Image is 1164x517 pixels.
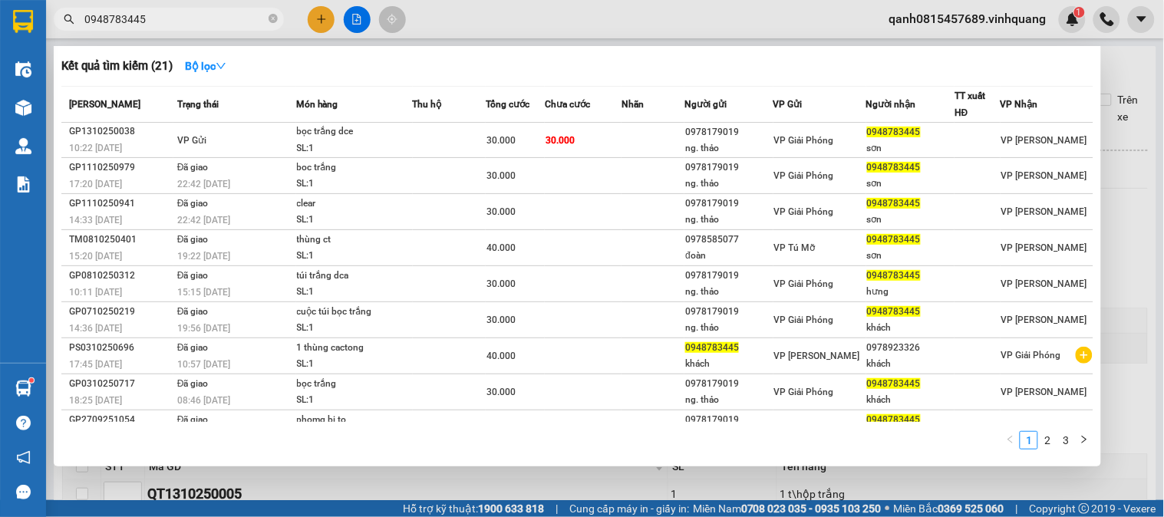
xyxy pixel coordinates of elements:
li: Previous Page [1001,431,1020,449]
div: 0978923326 [867,340,954,356]
span: 0948783445 [867,414,921,425]
span: 0948783445 [867,127,921,137]
span: down [216,61,226,71]
div: GP0710250219 [69,304,173,320]
div: thùng ct [297,232,412,249]
span: VP [PERSON_NAME] [1001,170,1087,181]
span: 0948783445 [867,234,921,245]
span: Đã giao [177,162,209,173]
img: solution-icon [15,176,31,193]
span: VP Giải Phóng [774,314,834,325]
span: VP Gửi [773,99,803,110]
div: GP1310250038 [69,123,173,140]
div: cuộc túi bọc trắng [297,304,412,321]
div: hưng [867,284,954,300]
div: ng. thảo [685,392,772,408]
span: VP [PERSON_NAME] [1001,387,1087,397]
div: SL: 1 [297,176,412,193]
div: SL: 1 [297,284,412,301]
div: khách [867,356,954,372]
span: Món hàng [296,99,338,110]
div: SL: 1 [297,356,412,373]
div: đoàn [685,248,772,264]
span: Đã giao [177,198,209,209]
div: phomg bi to [297,412,412,429]
span: question-circle [16,416,31,430]
div: sơn [867,212,954,228]
span: 17:20 [DATE] [69,179,122,189]
div: ng. thảo [685,320,772,336]
span: 30.000 [486,170,516,181]
div: sơn [867,140,954,156]
span: 0948783445 [685,342,739,353]
img: logo-vxr [13,10,33,33]
div: GP1110250941 [69,196,173,212]
a: 2 [1039,432,1056,449]
div: 0978179019 [685,376,772,392]
span: VP [PERSON_NAME] [1001,206,1087,217]
span: close-circle [269,14,278,23]
div: SL: 1 [297,140,412,157]
span: Trạng thái [177,99,219,110]
button: right [1075,431,1093,449]
span: 18:25 [DATE] [69,395,122,406]
span: 30.000 [486,278,516,289]
span: VP Giải Phóng [774,135,834,146]
img: warehouse-icon [15,138,31,154]
span: close-circle [269,12,278,27]
div: bọc trắng [297,376,412,393]
div: TM0810250401 [69,232,173,248]
img: warehouse-icon [15,380,31,397]
span: 10:11 [DATE] [69,287,122,298]
span: 10:57 [DATE] [177,359,230,370]
span: Đã giao [177,378,209,389]
span: 0948783445 [867,198,921,209]
span: VP [PERSON_NAME] [1001,314,1087,325]
span: notification [16,450,31,465]
span: VP Giải Phóng [774,278,834,289]
span: VP Giải Phóng [774,206,834,217]
div: sơn [867,248,954,264]
li: Next Page [1075,431,1093,449]
li: 2 [1038,431,1057,449]
span: Người nhận [866,99,916,110]
div: 1 thùng cactong [297,340,412,357]
div: khách [867,392,954,408]
div: 0978179019 [685,160,772,176]
input: Tìm tên, số ĐT hoặc mã đơn [84,11,265,28]
div: sơn [867,176,954,192]
span: left [1006,435,1015,444]
span: VP [PERSON_NAME] [1001,135,1087,146]
span: VP Giải Phóng [774,170,834,181]
span: 0948783445 [867,306,921,317]
span: 0948783445 [867,378,921,389]
span: TT xuất HĐ [955,91,985,118]
img: warehouse-icon [15,100,31,116]
div: 0978179019 [685,124,772,140]
span: VP [PERSON_NAME] [1001,242,1087,253]
span: VP Giải Phóng [774,387,834,397]
span: 19:56 [DATE] [177,323,230,334]
span: 30.000 [486,206,516,217]
div: ng. thảo [685,140,772,156]
span: message [16,485,31,499]
span: 0948783445 [867,162,921,173]
div: khách [685,356,772,372]
div: bọc trắng dce [297,123,412,140]
strong: Bộ lọc [185,60,226,72]
span: VP Nhận [1001,99,1038,110]
span: 30.000 [486,135,516,146]
img: warehouse-icon [15,61,31,77]
span: 15:20 [DATE] [69,251,122,262]
span: Thu hộ [413,99,442,110]
span: Chưa cước [545,99,590,110]
div: PS0310250696 [69,340,173,356]
span: VP [PERSON_NAME] [774,351,860,361]
span: Đã giao [177,234,209,245]
span: VP [PERSON_NAME] [1001,278,1087,289]
div: GP0310250717 [69,376,173,392]
span: Người gửi [684,99,727,110]
span: Tổng cước [486,99,529,110]
span: 17:45 [DATE] [69,359,122,370]
span: 0948783445 [867,270,921,281]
